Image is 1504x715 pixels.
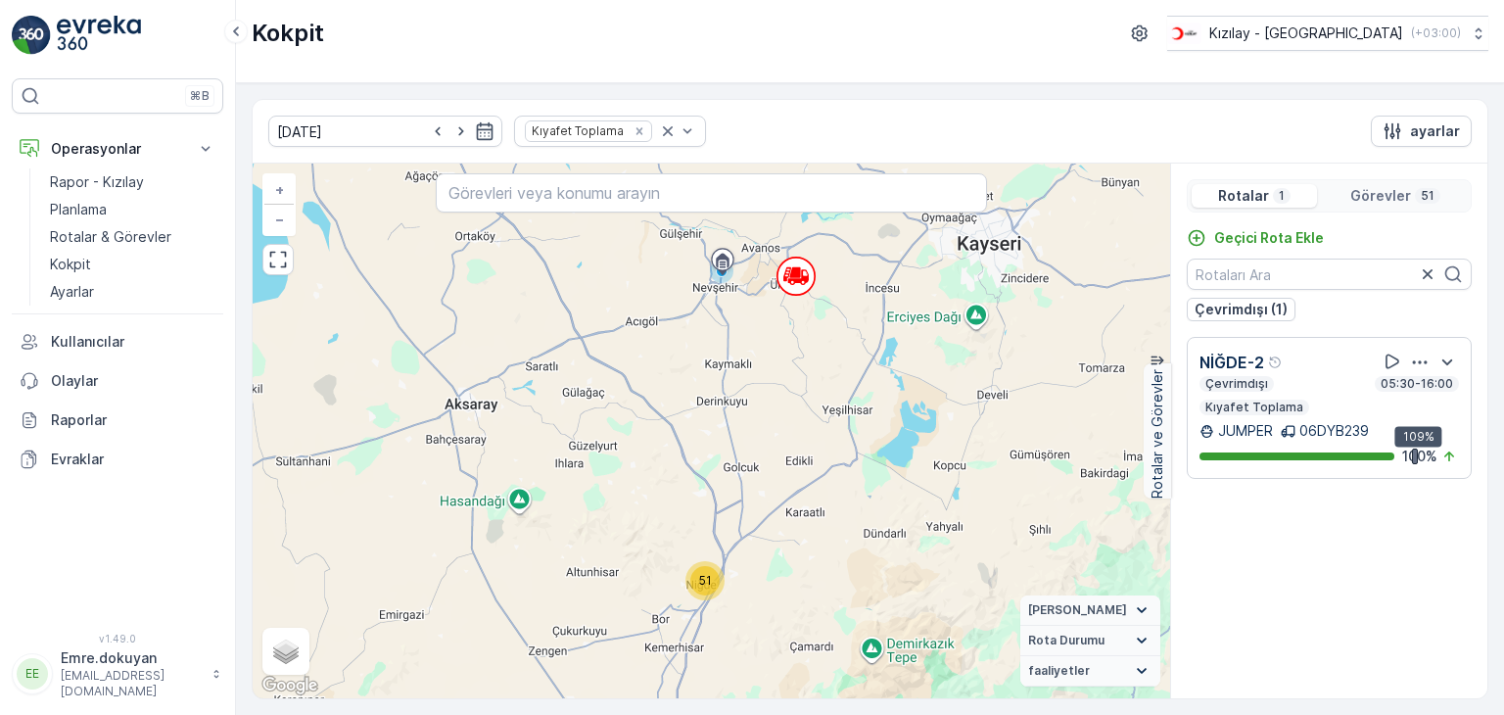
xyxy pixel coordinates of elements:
p: 1 [1277,188,1287,204]
div: 51 [685,561,725,600]
p: JUMPER [1218,421,1273,441]
a: Uzaklaştır [264,205,294,234]
button: Çevrimdışı (1) [1187,298,1295,321]
a: Yakınlaştır [264,175,294,205]
p: Kokpit [252,18,324,49]
span: Rota Durumu [1028,633,1104,648]
p: 51 [1419,188,1436,204]
a: Planlama [42,196,223,223]
span: 51 [699,573,712,588]
summary: faaliyetler [1020,656,1160,687]
button: EEEmre.dokuyan[EMAIL_ADDRESS][DOMAIN_NAME] [12,648,223,699]
p: ( +03:00 ) [1411,25,1461,41]
input: dd/mm/yyyy [268,116,502,147]
a: Geçici Rota Ekle [1187,228,1324,248]
p: Ayarlar [50,282,94,302]
p: Görevler [1350,186,1411,206]
p: Çevrimdışı (1) [1195,300,1288,319]
a: Rapor - Kızılay [42,168,223,196]
p: ⌘B [190,88,210,104]
p: 06DYB239 [1299,421,1369,441]
p: ayarlar [1410,121,1460,141]
p: Olaylar [51,371,215,391]
a: Ayarlar [42,278,223,306]
img: Google [258,673,322,698]
div: 109% [1395,426,1442,448]
a: Evraklar [12,440,223,479]
p: Emre.dokuyan [61,648,202,668]
button: ayarlar [1371,116,1472,147]
input: Rotaları Ara [1187,259,1472,290]
p: 100 % [1402,447,1437,466]
p: Kızılay - [GEOGRAPHIC_DATA] [1209,24,1403,43]
a: Kullanıcılar [12,322,223,361]
input: Görevleri veya konumu arayın [436,173,986,213]
div: Kıyafet Toplama [526,121,627,140]
summary: [PERSON_NAME] [1020,596,1160,626]
p: Kıyafet Toplama [1203,400,1305,415]
p: Rotalar [1218,186,1269,206]
p: Geçici Rota Ekle [1214,228,1324,248]
div: EE [17,658,48,690]
div: Remove Kıyafet Toplama [629,123,650,139]
a: Rotalar & Görevler [42,223,223,251]
span: faaliyetler [1028,663,1090,679]
img: k%C4%B1z%C4%B1lay_D5CCths_t1JZB0k.png [1167,23,1201,44]
a: Raporlar [12,401,223,440]
p: Planlama [50,200,107,219]
a: Kokpit [42,251,223,278]
img: logo [12,16,51,55]
a: Olaylar [12,361,223,401]
p: Operasyonlar [51,139,184,159]
span: [PERSON_NAME] [1028,602,1127,618]
a: Layers [264,630,307,673]
p: [EMAIL_ADDRESS][DOMAIN_NAME] [61,668,202,699]
p: Rotalar ve Görevler [1148,369,1167,499]
p: Rotalar & Görevler [50,227,171,247]
img: logo_light-DOdMpM7g.png [57,16,141,55]
p: Kokpit [50,255,91,274]
p: Raporlar [51,410,215,430]
p: Evraklar [51,450,215,469]
p: NİĞDE-2 [1199,351,1264,374]
div: Yardım Araç İkonu [1268,355,1284,370]
summary: Rota Durumu [1020,626,1160,656]
button: Kızılay - [GEOGRAPHIC_DATA](+03:00) [1167,16,1488,51]
p: Kullanıcılar [51,332,215,352]
span: v 1.49.0 [12,633,223,644]
span: − [275,211,285,227]
p: 05:30-16:00 [1379,376,1455,392]
p: Rapor - Kızılay [50,172,144,192]
button: Operasyonlar [12,129,223,168]
span: + [275,181,284,198]
p: Çevrimdışı [1203,376,1270,392]
a: Bu bölgeyi Google Haritalar'da açın (yeni pencerede açılır) [258,673,322,698]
